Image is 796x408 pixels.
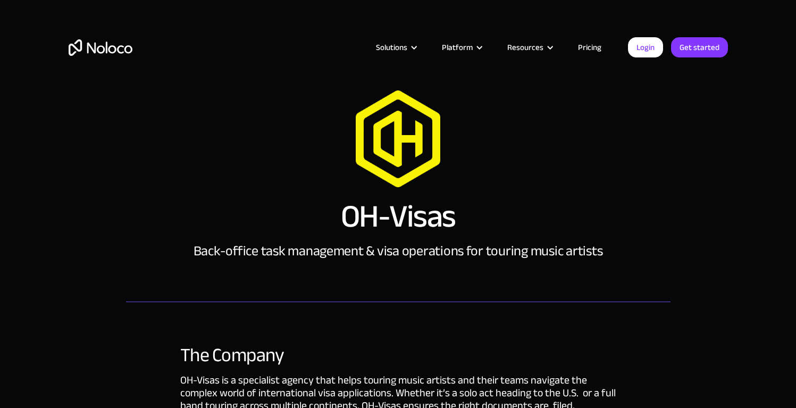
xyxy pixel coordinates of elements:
a: home [69,39,132,56]
h1: OH-Visas [341,201,456,232]
a: Pricing [565,40,615,54]
a: Login [628,37,663,57]
div: Platform [442,40,473,54]
div: Solutions [363,40,429,54]
a: Get started [671,37,728,57]
div: Platform [429,40,494,54]
div: The Company [180,345,616,366]
div: Solutions [376,40,407,54]
div: Resources [507,40,543,54]
div: Resources [494,40,565,54]
div: Back-office task management & visa operations for touring music artists [194,243,603,259]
